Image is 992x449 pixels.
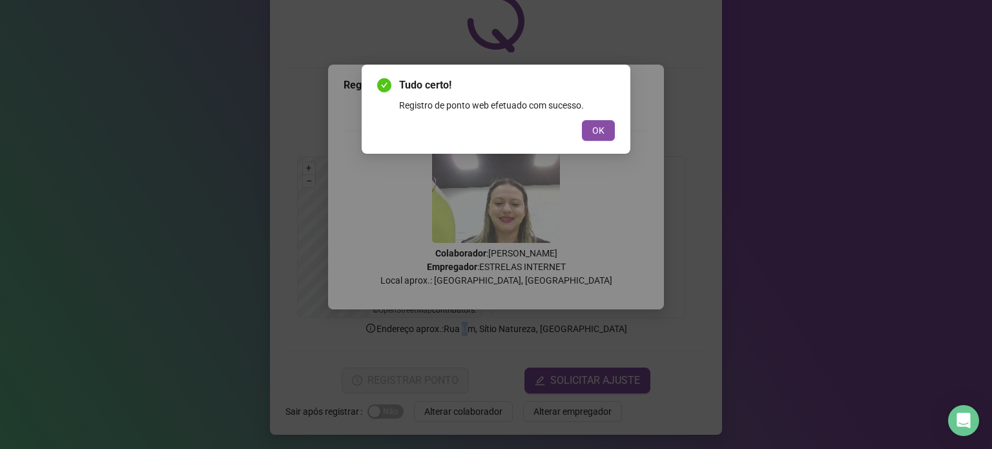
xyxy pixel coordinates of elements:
[399,98,615,112] div: Registro de ponto web efetuado com sucesso.
[592,123,604,138] span: OK
[948,405,979,436] div: Open Intercom Messenger
[399,78,615,93] span: Tudo certo!
[582,120,615,141] button: OK
[377,78,391,92] span: check-circle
